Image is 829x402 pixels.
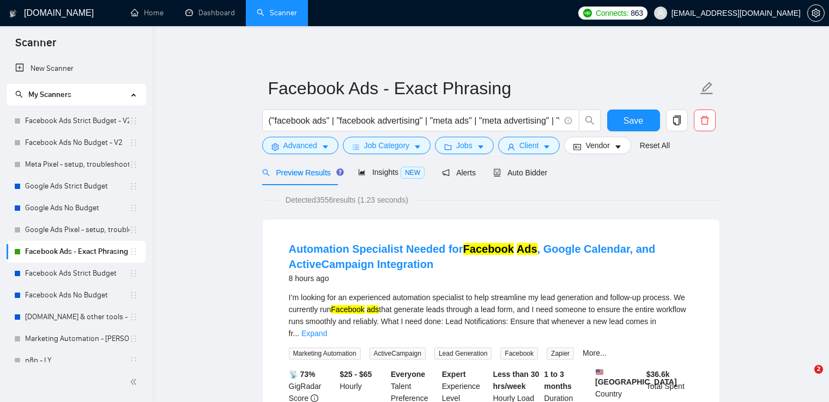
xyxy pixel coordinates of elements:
button: setting [807,4,825,22]
b: $ 36.6k [646,370,670,379]
span: user [507,143,515,151]
span: holder [129,269,138,278]
input: Search Freelance Jobs... [269,114,560,127]
span: holder [129,138,138,147]
span: Insights [358,168,425,176]
li: Google Ads Strict Budget [7,175,146,197]
b: [GEOGRAPHIC_DATA] [595,368,677,386]
span: info-circle [565,117,572,124]
li: Facebook Ads Strict Budget - V2 [7,110,146,132]
a: Google Ads Pixel - setup, troubleshooting, tracking [25,219,129,241]
span: caret-down [477,143,485,151]
span: Alerts [442,168,476,177]
img: 🇺🇸 [596,368,603,376]
span: Save [624,114,643,127]
span: holder [129,204,138,212]
span: Detected 3556 results (1.23 seconds) [278,194,416,206]
span: caret-down [322,143,329,151]
mark: Facebook [331,305,364,314]
span: bars [352,143,360,151]
span: Marketing Automation [289,348,361,360]
mark: ads [367,305,379,314]
span: Lead Generation [434,348,492,360]
span: NEW [401,167,425,179]
span: My Scanners [28,90,71,99]
span: holder [129,356,138,365]
button: Save [607,109,660,131]
span: Scanner [7,35,65,58]
input: Scanner name... [268,75,698,102]
span: Job Category [364,139,409,151]
li: Google Ads No Budget [7,197,146,219]
button: folderJobscaret-down [435,137,494,154]
span: My Scanners [15,90,71,99]
span: user [657,9,664,17]
b: $25 - $65 [340,370,372,379]
b: 1 to 3 months [544,370,572,391]
span: Facebook [500,348,538,360]
span: 2 [814,365,823,374]
a: Facebook Ads Strict Budget - V2 [25,110,129,132]
a: dashboardDashboard [185,8,235,17]
iframe: Intercom live chat [792,365,818,391]
li: Facebook Ads Strict Budget [7,263,146,284]
a: More... [583,349,607,357]
b: Less than 30 hrs/week [493,370,540,391]
a: n8n - LY [25,350,129,371]
li: n8n - LY [7,350,146,371]
a: Meta Pixel - setup, troubleshooting, tracking [25,154,129,175]
span: ... [293,329,299,338]
b: Everyone [391,370,425,379]
div: I’m looking for an experienced automation specialist to help streamline my lead generation and fo... [289,291,693,339]
b: Expert [442,370,466,379]
span: search [262,169,270,176]
span: delete [694,115,715,125]
mark: Ads [517,243,537,255]
a: Expand [301,329,327,338]
a: homeHome [131,8,164,17]
span: Advanced [283,139,317,151]
span: holder [129,313,138,321]
span: holder [129,226,138,234]
li: Meta Pixel - setup, troubleshooting, tracking [7,154,146,175]
span: double-left [130,376,141,387]
span: Connects: [596,7,628,19]
span: caret-down [543,143,550,151]
button: idcardVendorcaret-down [564,137,631,154]
span: folder [444,143,452,151]
span: setting [271,143,279,151]
span: copy [667,115,687,125]
span: search [15,90,23,98]
span: ActiveCampaign [370,348,426,360]
span: info-circle [311,394,318,402]
a: Facebook Ads Strict Budget [25,263,129,284]
button: settingAdvancedcaret-down [262,137,338,154]
span: Auto Bidder [493,168,547,177]
span: holder [129,334,138,343]
span: search [579,115,600,125]
li: Marketing Automation - Lilia Y. [7,328,146,350]
span: idcard [573,143,581,151]
li: Facebook Ads No Budget - V2 [7,132,146,154]
a: Marketing Automation - [PERSON_NAME] [25,328,129,350]
span: holder [129,117,138,125]
span: Client [519,139,539,151]
a: New Scanner [15,58,137,80]
a: Facebook Ads No Budget [25,284,129,306]
span: notification [442,169,450,176]
span: holder [129,160,138,169]
div: Tooltip anchor [335,167,345,177]
li: Facebook Ads No Budget [7,284,146,306]
span: holder [129,247,138,256]
a: Automation Specialist Needed forFacebook Ads, Google Calendar, and ActiveCampaign Integration [289,243,656,270]
span: area-chart [358,168,366,176]
span: robot [493,169,501,176]
mark: Facebook [463,243,514,255]
li: New Scanner [7,58,146,80]
button: search [579,109,601,131]
li: Make.com & other tools - Lilia Y. [7,306,146,328]
img: logo [9,5,17,22]
button: delete [694,109,716,131]
span: edit [700,81,714,95]
a: searchScanner [257,8,297,17]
